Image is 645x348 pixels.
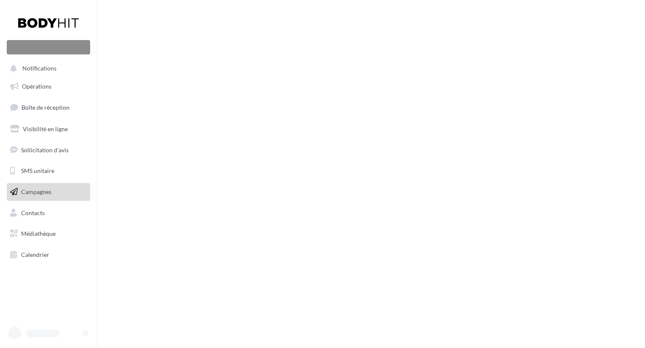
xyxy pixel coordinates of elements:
a: Campagnes [5,183,92,201]
a: SMS unitaire [5,162,92,180]
a: Médiathèque [5,225,92,243]
a: Sollicitation d'avis [5,141,92,159]
a: Boîte de réception [5,98,92,116]
a: Opérations [5,78,92,95]
span: SMS unitaire [21,167,54,174]
span: Sollicitation d'avis [21,146,69,153]
a: Calendrier [5,246,92,264]
span: Notifications [22,65,56,72]
span: Calendrier [21,251,49,258]
span: Campagnes [21,188,51,195]
span: Contacts [21,209,45,216]
span: Boîte de réception [21,104,70,111]
a: Contacts [5,204,92,222]
span: Médiathèque [21,230,56,237]
div: Nouvelle campagne [7,40,90,54]
span: Opérations [22,83,51,90]
span: Visibilité en ligne [23,125,68,132]
a: Visibilité en ligne [5,120,92,138]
